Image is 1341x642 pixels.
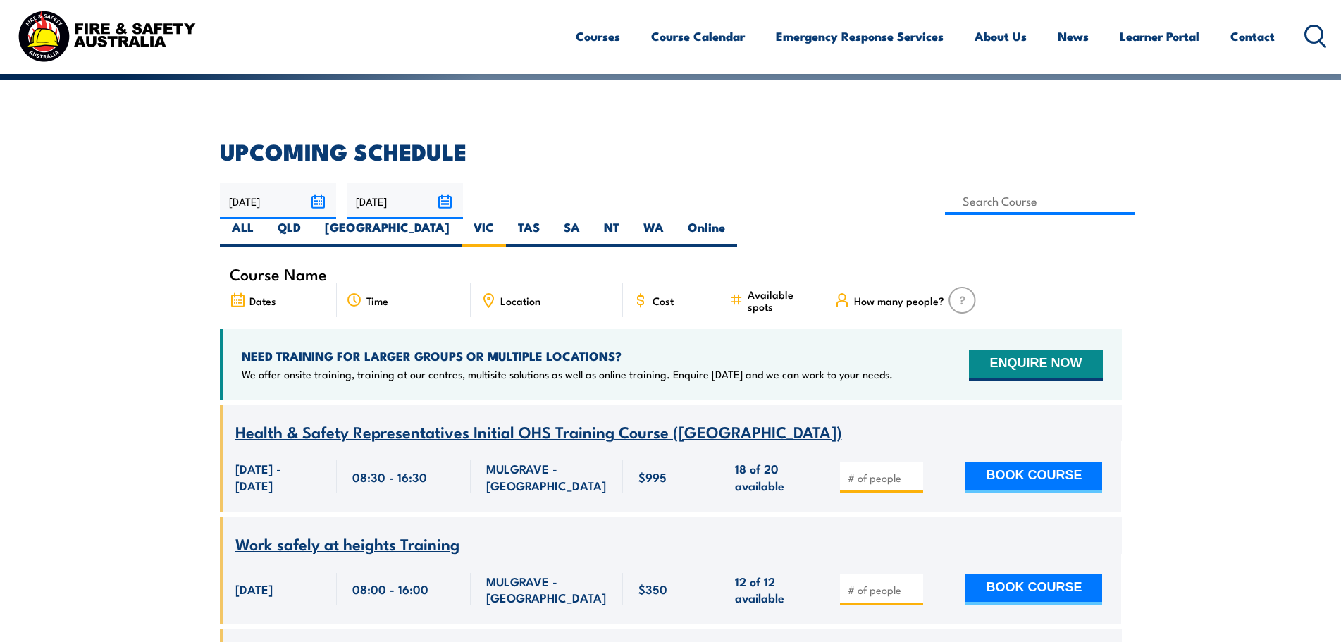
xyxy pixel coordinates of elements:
a: Learner Portal [1120,18,1199,55]
button: BOOK COURSE [965,462,1102,493]
button: ENQUIRE NOW [969,350,1102,381]
span: 08:00 - 16:00 [352,581,428,597]
label: Online [676,219,737,247]
label: VIC [462,219,506,247]
h4: NEED TRAINING FOR LARGER GROUPS OR MULTIPLE LOCATIONS? [242,348,893,364]
span: 12 of 12 available [735,573,809,606]
span: $995 [638,469,667,485]
span: 18 of 20 available [735,460,809,493]
a: Emergency Response Services [776,18,944,55]
p: We offer onsite training, training at our centres, multisite solutions as well as online training... [242,367,893,381]
label: QLD [266,219,313,247]
input: To date [347,183,463,219]
label: ALL [220,219,266,247]
a: Courses [576,18,620,55]
span: Cost [653,295,674,307]
h2: UPCOMING SCHEDULE [220,141,1122,161]
a: Work safely at heights Training [235,536,459,553]
a: Contact [1230,18,1275,55]
span: $350 [638,581,667,597]
input: Search Course [945,187,1136,215]
label: WA [631,219,676,247]
input: # of people [848,583,918,597]
span: Time [366,295,388,307]
a: Health & Safety Representatives Initial OHS Training Course ([GEOGRAPHIC_DATA]) [235,424,842,441]
span: Course Name [230,268,327,280]
span: Dates [249,295,276,307]
label: NT [592,219,631,247]
label: [GEOGRAPHIC_DATA] [313,219,462,247]
span: MULGRAVE - [GEOGRAPHIC_DATA] [486,573,607,606]
span: Work safely at heights Training [235,531,459,555]
span: How many people? [854,295,944,307]
label: TAS [506,219,552,247]
input: From date [220,183,336,219]
span: MULGRAVE - [GEOGRAPHIC_DATA] [486,460,607,493]
span: Location [500,295,540,307]
span: [DATE] - [DATE] [235,460,321,493]
button: BOOK COURSE [965,574,1102,605]
a: Course Calendar [651,18,745,55]
label: SA [552,219,592,247]
a: About Us [975,18,1027,55]
span: Health & Safety Representatives Initial OHS Training Course ([GEOGRAPHIC_DATA]) [235,419,842,443]
span: 08:30 - 16:30 [352,469,427,485]
span: Available spots [748,288,815,312]
a: News [1058,18,1089,55]
span: [DATE] [235,581,273,597]
input: # of people [848,471,918,485]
